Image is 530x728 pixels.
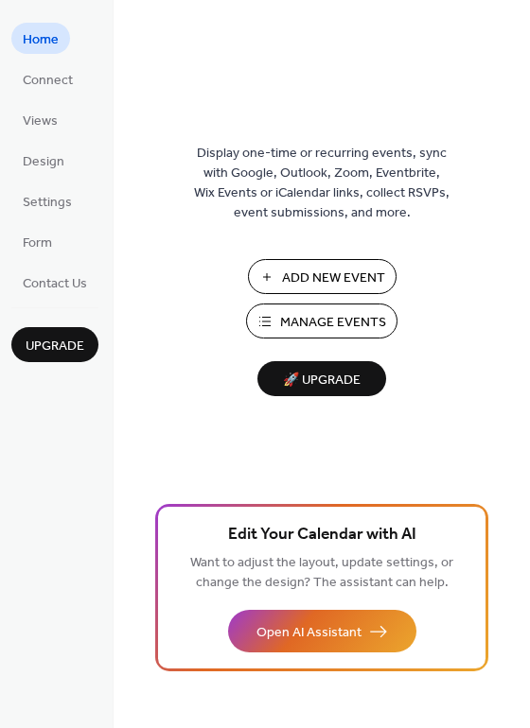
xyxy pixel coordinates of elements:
[11,226,63,257] a: Form
[282,269,385,288] span: Add New Event
[23,234,52,253] span: Form
[11,23,70,54] a: Home
[23,30,59,50] span: Home
[11,145,76,176] a: Design
[11,63,84,95] a: Connect
[23,71,73,91] span: Connect
[23,152,64,172] span: Design
[256,623,362,643] span: Open AI Assistant
[11,267,98,298] a: Contact Us
[190,550,453,596] span: Want to adjust the layout, update settings, or change the design? The assistant can help.
[228,522,416,548] span: Edit Your Calendar with AI
[228,610,416,652] button: Open AI Assistant
[246,303,397,338] button: Manage Events
[23,274,87,294] span: Contact Us
[23,112,58,131] span: Views
[194,144,450,223] span: Display one-time or recurring events, sync with Google, Outlook, Zoom, Eventbrite, Wix Events or ...
[257,361,386,396] button: 🚀 Upgrade
[248,259,397,294] button: Add New Event
[26,337,84,356] span: Upgrade
[23,193,72,213] span: Settings
[11,104,69,135] a: Views
[269,368,375,393] span: 🚀 Upgrade
[11,185,83,217] a: Settings
[11,327,98,362] button: Upgrade
[280,313,386,333] span: Manage Events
